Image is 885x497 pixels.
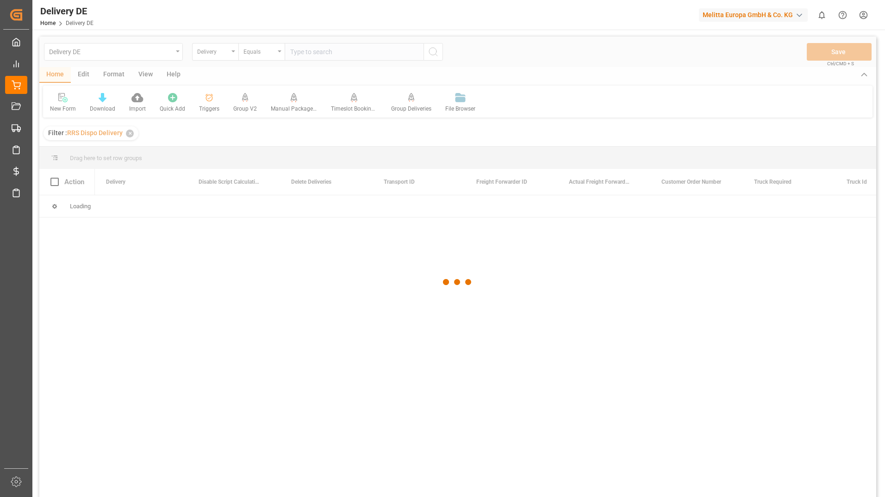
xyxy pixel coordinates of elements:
a: Home [40,20,56,26]
div: Melitta Europa GmbH & Co. KG [699,8,808,22]
div: Delivery DE [40,4,93,18]
button: Help Center [832,5,853,25]
button: Melitta Europa GmbH & Co. KG [699,6,811,24]
button: show 0 new notifications [811,5,832,25]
